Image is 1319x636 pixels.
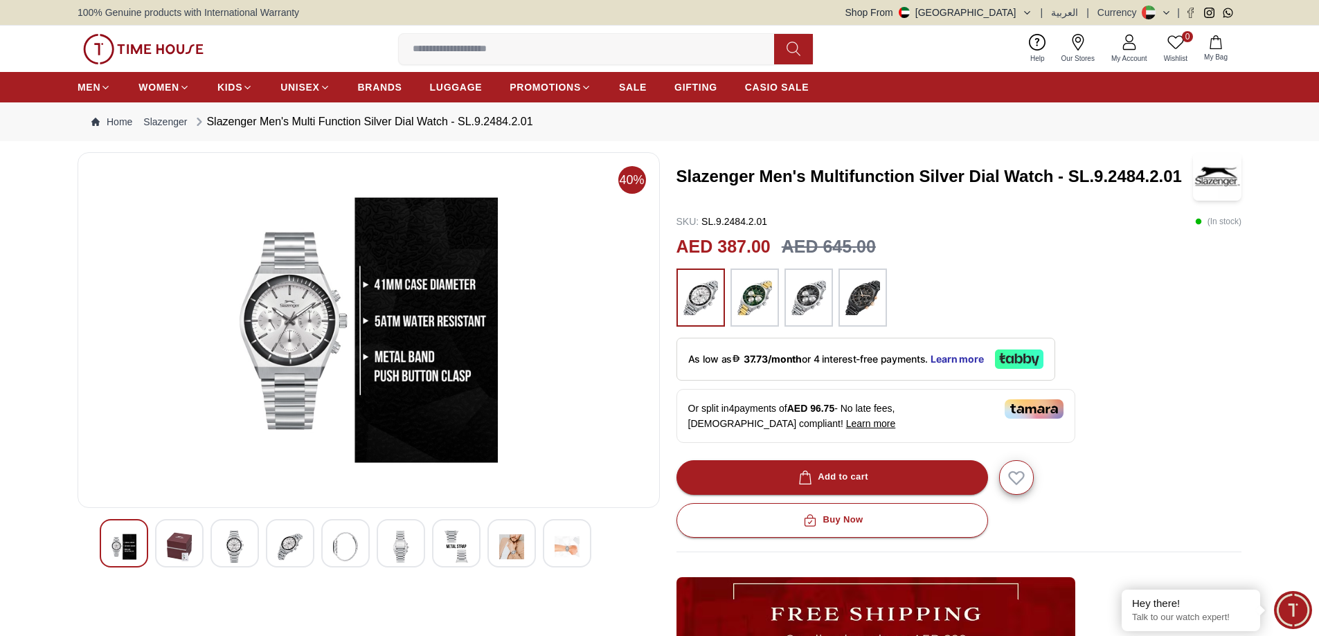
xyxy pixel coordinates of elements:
img: Slazenger Men's Multi Function Silver Dial Watch - SL.9.2484.2.01 [278,531,303,563]
a: GIFTING [674,75,717,100]
span: Help [1025,53,1050,64]
a: MEN [78,75,111,100]
span: AED 96.75 [787,403,834,414]
a: Whatsapp [1223,8,1233,18]
button: العربية [1051,6,1078,19]
span: | [1177,6,1180,19]
span: BRANDS [358,80,402,94]
div: Add to cart [796,469,868,485]
a: WOMEN [138,75,190,100]
img: Slazenger Men's Multi Function Silver Dial Watch - SL.9.2484.2.01 [89,164,648,496]
a: Help [1022,31,1053,66]
img: Slazenger Men's Multi Function Silver Dial Watch - SL.9.2484.2.01 [333,531,358,563]
div: Hey there! [1132,597,1250,610]
img: Slazenger Men's Multi Function Silver Dial Watch - SL.9.2484.2.01 [222,531,247,563]
img: Slazenger Men's Multi Function Silver Dial Watch - SL.9.2484.2.01 [388,531,413,563]
div: Chat Widget [1274,591,1312,629]
p: Talk to our watch expert! [1132,612,1250,624]
a: BRANDS [358,75,402,100]
span: KIDS [217,80,242,94]
h3: AED 645.00 [782,234,876,260]
a: Home [91,115,132,129]
a: Slazenger [143,115,187,129]
span: SKU : [676,216,699,227]
span: My Bag [1199,52,1233,62]
span: CASIO SALE [745,80,809,94]
div: Slazenger Men's Multi Function Silver Dial Watch - SL.9.2484.2.01 [192,113,532,130]
span: 100% Genuine products with International Warranty [78,6,299,19]
img: ... [791,275,826,320]
img: Slazenger Men's Multi Function Silver Dial Watch - SL.9.2484.2.01 [555,531,580,563]
a: SALE [619,75,647,100]
a: PROMOTIONS [510,75,591,100]
p: ( In stock ) [1195,215,1241,228]
img: Slazenger Men's Multi Function Silver Dial Watch - SL.9.2484.2.01 [167,531,192,563]
button: My Bag [1196,33,1236,65]
a: Our Stores [1053,31,1103,66]
span: LUGGAGE [430,80,483,94]
span: PROMOTIONS [510,80,581,94]
h3: Slazenger Men's Multifunction Silver Dial Watch - SL.9.2484.2.01 [676,165,1194,188]
div: Buy Now [800,512,863,528]
span: WOMEN [138,80,179,94]
button: Buy Now [676,503,988,538]
span: Wishlist [1158,53,1193,64]
img: Slazenger Men's Multi Function Silver Dial Watch - SL.9.2484.2.01 [444,531,469,563]
a: CASIO SALE [745,75,809,100]
span: My Account [1106,53,1153,64]
button: Shop From[GEOGRAPHIC_DATA] [845,6,1032,19]
a: Instagram [1204,8,1214,18]
a: LUGGAGE [430,75,483,100]
h2: AED 387.00 [676,234,771,260]
div: Currency [1097,6,1142,19]
img: Slazenger Men's Multi Function Silver Dial Watch - SL.9.2484.2.01 [499,531,524,563]
img: ... [83,34,204,64]
span: Learn more [846,418,896,429]
img: ... [845,275,880,320]
a: KIDS [217,75,253,100]
img: ... [737,275,772,320]
span: GIFTING [674,80,717,94]
span: | [1086,6,1089,19]
span: UNISEX [280,80,319,94]
button: Add to cart [676,460,988,495]
span: 0 [1182,31,1193,42]
span: Our Stores [1056,53,1100,64]
img: Slazenger Men's Multi Function Silver Dial Watch - SL.9.2484.2.01 [111,531,136,563]
a: Facebook [1185,8,1196,18]
span: MEN [78,80,100,94]
img: ... [683,275,718,320]
a: UNISEX [280,75,330,100]
span: | [1041,6,1043,19]
p: SL.9.2484.2.01 [676,215,768,228]
img: United Arab Emirates [899,7,910,18]
img: Tamara [1005,399,1064,419]
div: Or split in 4 payments of - No late fees, [DEMOGRAPHIC_DATA] compliant! [676,389,1075,443]
nav: Breadcrumb [78,102,1241,141]
img: Slazenger Men's Multifunction Silver Dial Watch - SL.9.2484.2.01 [1193,152,1241,201]
span: SALE [619,80,647,94]
span: 40% [618,166,646,194]
a: 0Wishlist [1156,31,1196,66]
